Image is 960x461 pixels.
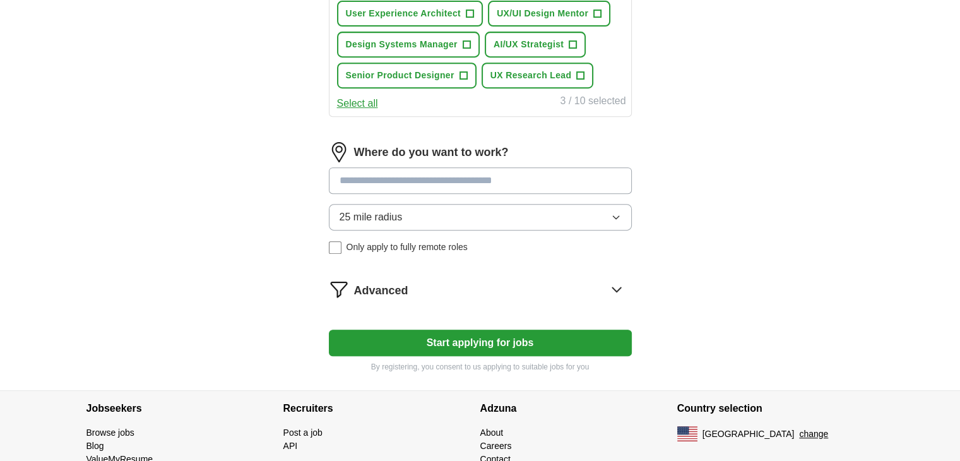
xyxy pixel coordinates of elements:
span: Design Systems Manager [346,38,458,51]
img: US flag [677,426,697,441]
label: Where do you want to work? [354,144,509,161]
button: UX/UI Design Mentor [488,1,610,27]
h4: Country selection [677,391,874,426]
span: AI/UX Strategist [494,38,564,51]
button: Design Systems Manager [337,32,480,57]
button: AI/UX Strategist [485,32,586,57]
span: [GEOGRAPHIC_DATA] [702,428,795,441]
div: 3 / 10 selected [560,93,625,111]
img: location.png [329,142,349,162]
button: Select all [337,96,378,111]
span: Only apply to fully remote roles [347,241,468,254]
p: By registering, you consent to us applying to suitable jobs for you [329,361,632,373]
button: change [799,428,828,441]
button: Start applying for jobs [329,330,632,356]
input: Only apply to fully remote roles [329,241,341,254]
span: Advanced [354,282,408,299]
button: 25 mile radius [329,204,632,230]
img: filter [329,279,349,299]
span: Senior Product Designer [346,69,454,82]
span: 25 mile radius [340,210,403,225]
button: Senior Product Designer [337,63,477,88]
span: User Experience Architect [346,7,461,20]
span: UX Research Lead [490,69,572,82]
a: API [283,441,298,451]
a: About [480,428,504,438]
a: Post a job [283,428,323,438]
a: Careers [480,441,512,451]
a: Blog [86,441,104,451]
button: UX Research Lead [482,63,594,88]
a: Browse jobs [86,428,134,438]
button: User Experience Architect [337,1,483,27]
span: UX/UI Design Mentor [497,7,588,20]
